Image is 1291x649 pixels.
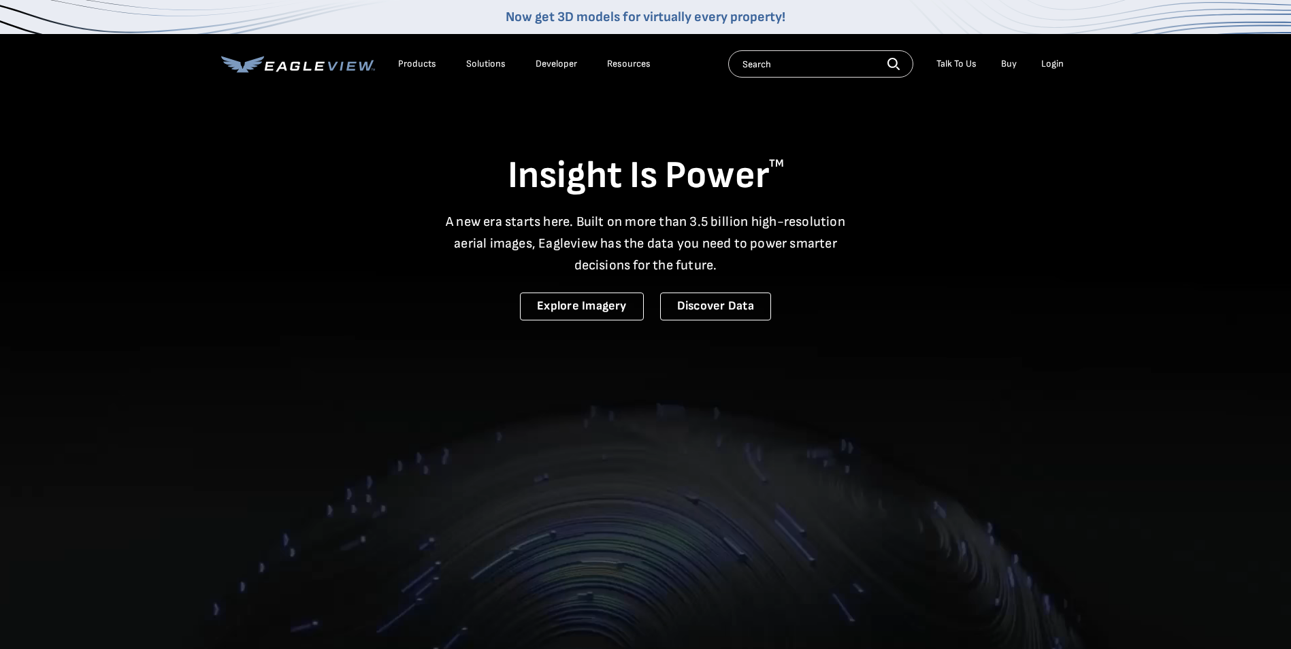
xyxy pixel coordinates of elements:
[221,152,1071,200] h1: Insight Is Power
[607,58,651,70] div: Resources
[466,58,506,70] div: Solutions
[769,157,784,170] sup: TM
[438,211,854,276] p: A new era starts here. Built on more than 3.5 billion high-resolution aerial images, Eagleview ha...
[520,293,644,320] a: Explore Imagery
[536,58,577,70] a: Developer
[728,50,913,78] input: Search
[1041,58,1064,70] div: Login
[936,58,977,70] div: Talk To Us
[660,293,771,320] a: Discover Data
[1001,58,1017,70] a: Buy
[398,58,436,70] div: Products
[506,9,785,25] a: Now get 3D models for virtually every property!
